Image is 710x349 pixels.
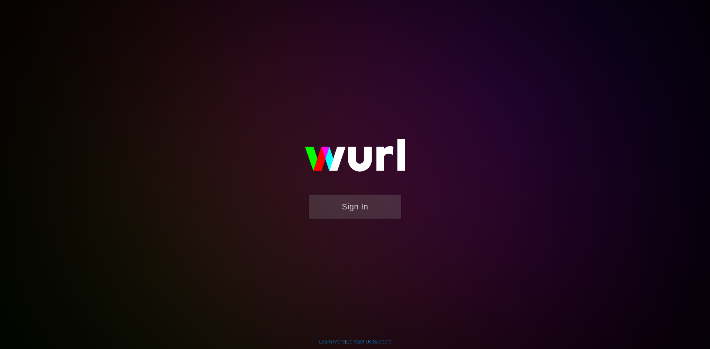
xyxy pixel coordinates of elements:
a: Learn More [319,339,345,345]
a: Support [373,339,391,345]
a: Contact Us [346,339,372,345]
div: | | [319,338,391,345]
button: Sign In [309,195,401,219]
img: wurl-logo-on-black-223613ac3d8ba8fe6dc639794a292ebdb59501304c7dfd60c99c58986ef67473.svg [281,123,429,195]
